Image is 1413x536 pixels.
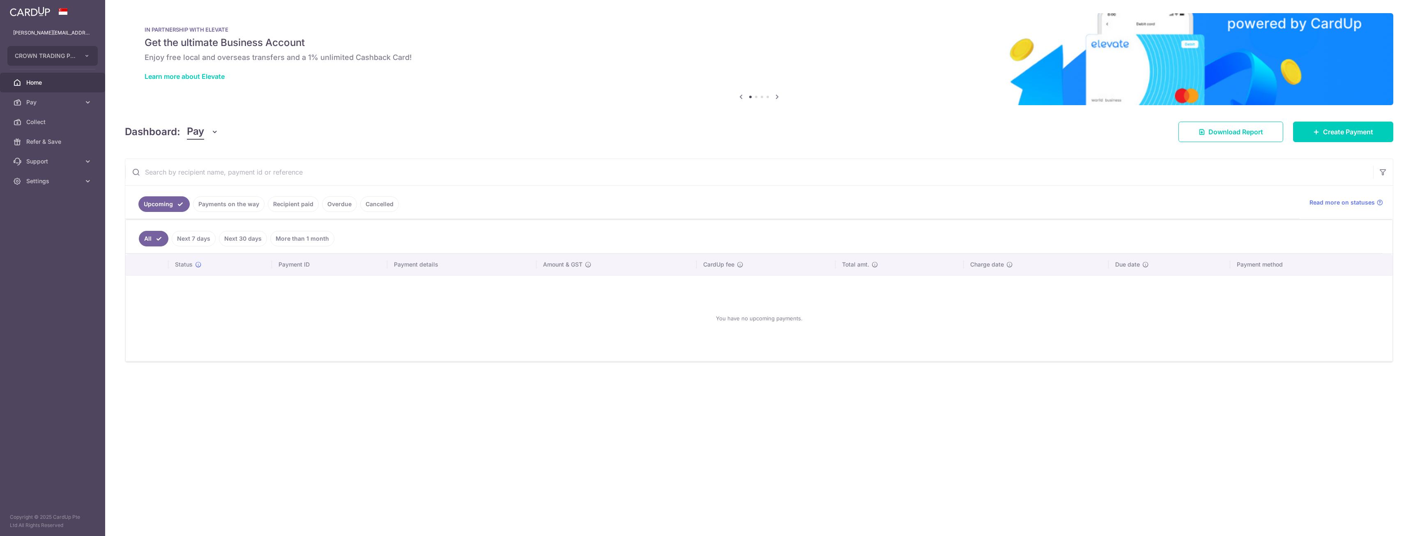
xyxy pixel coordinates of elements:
[145,26,1374,33] p: IN PARTNERSHIP WITH ELEVATE
[26,138,81,146] span: Refer & Save
[1230,254,1392,275] th: Payment method
[145,72,225,81] a: Learn more about Elevate
[842,260,869,269] span: Total amt.
[322,196,357,212] a: Overdue
[1178,122,1283,142] a: Download Report
[270,231,334,246] a: More than 1 month
[1323,127,1373,137] span: Create Payment
[1208,127,1263,137] span: Download Report
[360,196,399,212] a: Cancelled
[145,53,1374,62] h6: Enjoy free local and overseas transfers and a 1% unlimited Cashback Card!
[272,254,387,275] th: Payment ID
[26,118,81,126] span: Collect
[1309,198,1383,207] a: Read more on statuses
[26,78,81,87] span: Home
[387,254,537,275] th: Payment details
[7,46,98,66] button: CROWN TRADING PTE LTD
[26,98,81,106] span: Pay
[193,196,265,212] a: Payments on the way
[268,196,319,212] a: Recipient paid
[125,159,1373,185] input: Search by recipient name, payment id or reference
[1115,260,1140,269] span: Due date
[136,282,1383,354] div: You have no upcoming payments.
[138,196,190,212] a: Upcoming
[970,260,1004,269] span: Charge date
[125,124,180,139] h4: Dashboard:
[1293,122,1393,142] a: Create Payment
[139,231,168,246] a: All
[13,29,92,37] p: [PERSON_NAME][EMAIL_ADDRESS][DOMAIN_NAME]
[15,52,76,60] span: CROWN TRADING PTE LTD
[175,260,193,269] span: Status
[219,231,267,246] a: Next 30 days
[145,36,1374,49] h5: Get the ultimate Business Account
[543,260,582,269] span: Amount & GST
[26,157,81,166] span: Support
[26,177,81,185] span: Settings
[172,231,216,246] a: Next 7 days
[125,13,1393,105] img: Renovation banner
[187,124,204,140] span: Pay
[187,124,219,140] button: Pay
[703,260,734,269] span: CardUp fee
[10,7,50,16] img: CardUp
[1309,198,1375,207] span: Read more on statuses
